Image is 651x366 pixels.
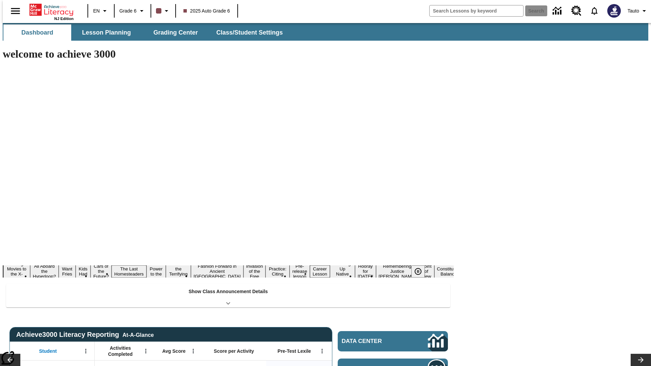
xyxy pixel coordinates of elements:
button: Lesson Planning [73,24,140,41]
button: Language: EN, Select a language [90,5,112,17]
button: Select a new avatar [603,2,625,20]
span: Score per Activity [214,348,254,354]
button: Grading Center [142,24,210,41]
div: SubNavbar [3,24,289,41]
div: At-A-Glance [122,331,154,338]
a: Data Center [338,331,448,351]
button: Slide 5 Cars of the Future? [91,263,112,280]
span: Pre-Test Lexile [278,348,311,354]
button: Slide 11 Mixed Practice: Citing Evidence [265,260,290,283]
span: Grade 6 [119,7,137,15]
button: Slide 1 Taking Movies to the X-Dimension [3,260,30,283]
button: Slide 10 The Invasion of the Free CD [243,258,266,285]
img: Avatar [607,4,621,18]
a: Home [29,3,74,17]
button: Open Menu [317,346,327,356]
button: Open Menu [141,346,151,356]
a: Data Center [549,2,567,20]
span: NJ Edition [54,17,74,21]
button: Slide 8 Attack of the Terrifying Tomatoes [166,260,191,283]
span: Data Center [342,338,405,345]
button: Slide 2 All Aboard the Hyperloop? [30,263,59,280]
div: Pause [411,265,432,278]
button: Open Menu [188,346,198,356]
button: Slide 6 The Last Homesteaders [112,265,146,278]
button: Slide 14 Cooking Up Native Traditions [330,260,355,283]
a: Notifications [586,2,603,20]
button: Grade: Grade 6, Select a grade [117,5,149,17]
button: Slide 3 Do You Want Fries With That? [59,255,76,288]
button: Slide 9 Fashion Forward in Ancient Rome [191,263,243,280]
button: Open Menu [81,346,91,356]
a: Resource Center, Will open in new tab [567,2,586,20]
button: Slide 12 Pre-release lesson [290,263,310,280]
button: Lesson carousel, Next [631,354,651,366]
span: Student [39,348,57,354]
span: Avg Score [162,348,185,354]
button: Slide 18 The Constitution's Balancing Act [434,260,467,283]
button: Dashboard [3,24,71,41]
span: Activities Completed [98,345,143,357]
button: Open side menu [5,1,25,21]
input: search field [430,5,523,16]
h1: welcome to achieve 3000 [3,48,454,60]
div: SubNavbar [3,23,648,41]
button: Slide 7 Solar Power to the People [146,260,166,283]
button: Slide 15 Hooray for Constitution Day! [355,263,376,280]
button: Slide 13 Career Lesson [310,265,330,278]
button: Class color is dark brown. Change class color [153,5,173,17]
div: Home [29,2,74,21]
button: Slide 16 Remembering Justice O'Connor [376,263,419,280]
div: Show Class Announcement Details [6,284,450,307]
button: Class/Student Settings [211,24,288,41]
span: EN [93,7,100,15]
button: Slide 4 Dirty Jobs Kids Had To Do [76,255,91,288]
span: Achieve3000 Literacy Reporting [16,331,154,339]
button: Profile/Settings [625,5,651,17]
span: Tauto [628,7,639,15]
span: 2025 Auto Grade 6 [183,7,230,15]
button: Pause [411,265,425,278]
p: Show Class Announcement Details [189,288,268,295]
